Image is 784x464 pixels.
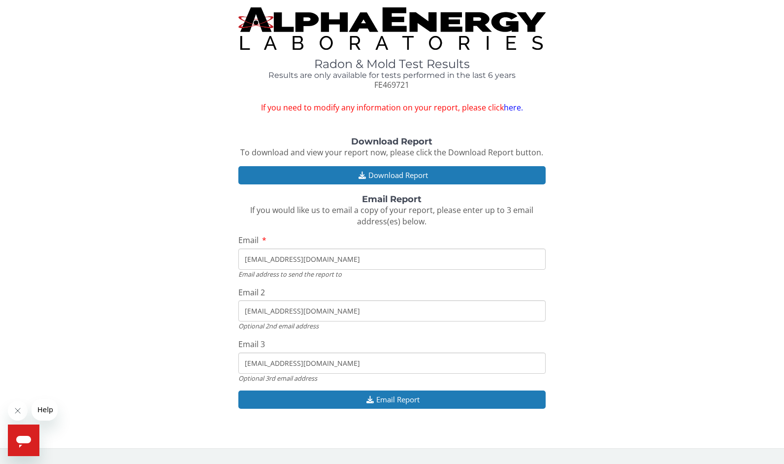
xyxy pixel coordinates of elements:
[8,425,39,456] iframe: Button to launch messaging window
[504,102,523,113] a: here.
[238,71,546,80] h4: Results are only available for tests performed in the last 6 years
[374,79,409,90] span: FE469721
[351,136,432,147] strong: Download Report
[362,194,422,205] strong: Email Report
[238,102,546,113] span: If you need to modify any information on your report, please click
[238,7,546,50] img: TightCrop.jpg
[238,235,259,246] span: Email
[238,321,546,330] div: Optional 2nd email address
[238,374,546,383] div: Optional 3rd email address
[238,287,265,298] span: Email 2
[238,270,546,279] div: Email address to send the report to
[8,401,28,421] iframe: Close message
[240,147,543,158] span: To download and view your report now, please click the Download Report button.
[238,391,546,409] button: Email Report
[32,399,58,421] iframe: Message from company
[238,58,546,71] h1: Radon & Mold Test Results
[250,205,533,227] span: If you would like us to email a copy of your report, please enter up to 3 email address(es) below.
[238,339,265,350] span: Email 3
[238,166,546,184] button: Download Report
